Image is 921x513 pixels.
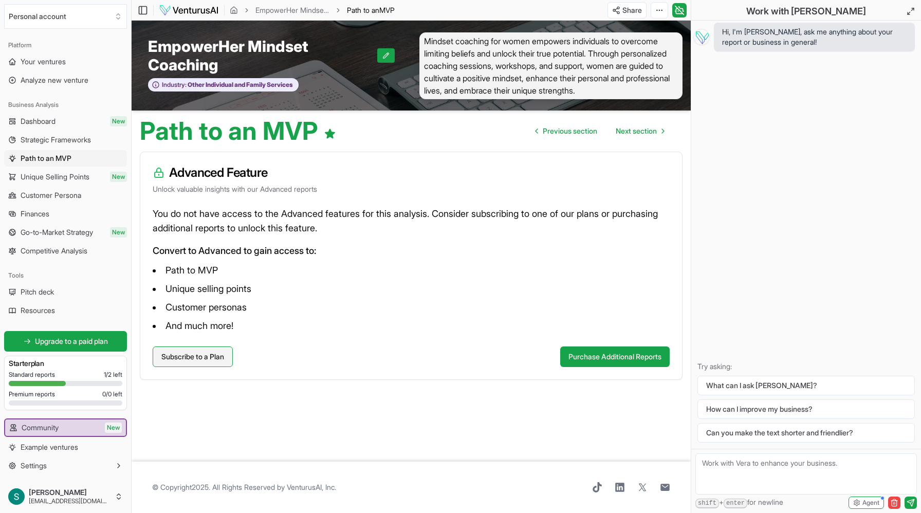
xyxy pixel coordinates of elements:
[148,78,299,92] button: Industry:Other Individual and Family Services
[849,497,884,509] button: Agent
[230,5,395,15] nav: breadcrumb
[4,72,127,88] a: Analyze new venture
[9,390,55,398] span: Premium reports
[4,132,127,148] a: Strategic Frameworks
[21,135,91,145] span: Strategic Frameworks
[152,482,336,492] span: © Copyright 2025 . All Rights Reserved by .
[9,358,122,369] h3: Starter plan
[21,461,47,471] span: Settings
[287,483,335,491] a: VenturusAI, Inc
[4,37,127,53] div: Platform
[697,361,915,372] p: Try asking:
[8,488,25,505] img: ACg8ocI4DT22SISRMP8Uz-zYaEh3F0ocLSfzDZGqRowsoWe8O12Qsg=s96-c
[21,57,66,67] span: Your ventures
[153,346,233,367] a: Subscribe to a Plan
[4,331,127,352] a: Upgrade to a paid plan
[4,4,127,29] button: Select an organization
[4,457,127,474] button: Settings
[4,150,127,167] a: Path to an MVP
[607,2,647,19] button: Share
[695,499,719,508] kbd: shift
[21,153,71,163] span: Path to an MVP
[21,190,81,200] span: Customer Persona
[622,5,642,15] span: Share
[695,497,783,508] span: + for newline
[5,419,126,436] a: CommunityNew
[560,346,670,367] button: Purchase Additional Reports
[153,262,670,279] li: Path to MVP
[419,32,683,99] span: Mindset coaching for women empowers individuals to overcome limiting beliefs and unlock their tru...
[4,224,127,241] a: Go-to-Market StrategyNew
[4,243,127,259] a: Competitive Analysis
[21,305,55,316] span: Resources
[21,172,89,182] span: Unique Selling Points
[4,439,127,455] a: Example ventures
[21,116,56,126] span: Dashboard
[724,499,747,508] kbd: enter
[21,227,93,237] span: Go-to-Market Strategy
[4,187,127,204] a: Customer Persona
[607,121,672,141] a: Go to next page
[21,442,78,452] span: Example ventures
[4,484,127,509] button: [PERSON_NAME][EMAIL_ADDRESS][DOMAIN_NAME]
[21,287,54,297] span: Pitch deck
[4,267,127,284] div: Tools
[105,423,122,433] span: New
[722,27,907,47] span: Hi, I'm [PERSON_NAME], ask me anything about your report or business in general!
[29,497,110,505] span: [EMAIL_ADDRESS][DOMAIN_NAME]
[21,246,87,256] span: Competitive Analysis
[4,113,127,130] a: DashboardNew
[29,488,110,497] span: [PERSON_NAME]
[153,318,670,334] li: And much more!
[4,169,127,185] a: Unique Selling PointsNew
[697,399,915,419] button: How can I improve my business?
[527,121,672,141] nav: pagination
[153,244,670,258] p: Convert to Advanced to gain access to:
[110,172,127,182] span: New
[543,126,597,136] span: Previous section
[22,423,59,433] span: Community
[255,5,329,15] a: EmpowerHer Mindset Coaching
[4,206,127,222] a: Finances
[697,423,915,443] button: Can you make the text shorter and friendlier?
[746,4,866,19] h2: Work with [PERSON_NAME]
[21,75,88,85] span: Analyze new venture
[153,164,670,181] h3: Advanced Feature
[140,119,336,143] h1: Path to an MVP
[9,371,55,379] span: Standard reports
[148,37,377,74] span: EmpowerHer Mindset Coaching
[4,302,127,319] a: Resources
[110,116,127,126] span: New
[21,479,35,489] span: Help
[697,376,915,395] button: What can I ask [PERSON_NAME]?
[693,29,710,45] img: Vera
[153,207,670,235] p: You do not have access to the Advanced features for this analysis. Consider subscribing to one of...
[104,371,122,379] span: 1 / 2 left
[347,5,395,15] span: Path to anMVP
[153,281,670,297] li: Unique selling points
[4,476,127,492] a: Help
[4,53,127,70] a: Your ventures
[159,4,219,16] img: logo
[110,227,127,237] span: New
[153,299,670,316] li: Customer personas
[187,81,293,89] span: Other Individual and Family Services
[527,121,605,141] a: Go to previous page
[35,336,108,346] span: Upgrade to a paid plan
[102,390,122,398] span: 0 / 0 left
[21,209,49,219] span: Finances
[862,499,879,507] span: Agent
[347,6,379,14] span: Path to an
[153,184,670,194] p: Unlock valuable insights with our Advanced reports
[162,81,187,89] span: Industry:
[4,284,127,300] a: Pitch deck
[4,97,127,113] div: Business Analysis
[616,126,657,136] span: Next section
